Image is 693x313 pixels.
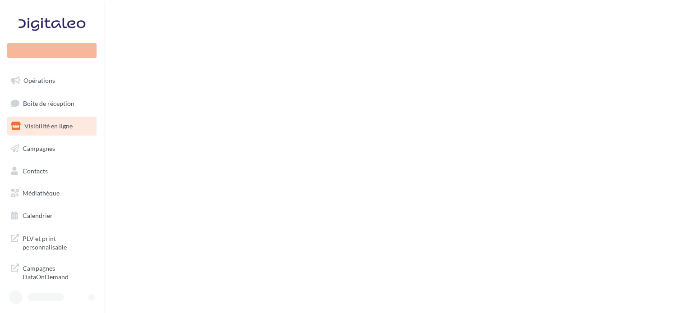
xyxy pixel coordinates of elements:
span: Médiathèque [23,189,60,197]
a: Boîte de réception [5,94,98,113]
div: Nouvelle campagne [7,43,97,58]
a: Opérations [5,71,98,90]
a: Contacts [5,162,98,181]
a: Campagnes [5,139,98,158]
a: PLV et print personnalisable [5,229,98,255]
a: Calendrier [5,206,98,225]
a: Médiathèque [5,184,98,203]
span: Contacts [23,167,48,174]
span: Calendrier [23,212,53,219]
span: Visibilité en ligne [24,122,73,130]
a: Visibilité en ligne [5,117,98,136]
span: Boîte de réception [23,99,74,107]
span: Campagnes DataOnDemand [23,262,93,281]
span: Campagnes [23,145,55,152]
a: Campagnes DataOnDemand [5,259,98,285]
span: PLV et print personnalisable [23,232,93,252]
span: Opérations [23,77,55,84]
